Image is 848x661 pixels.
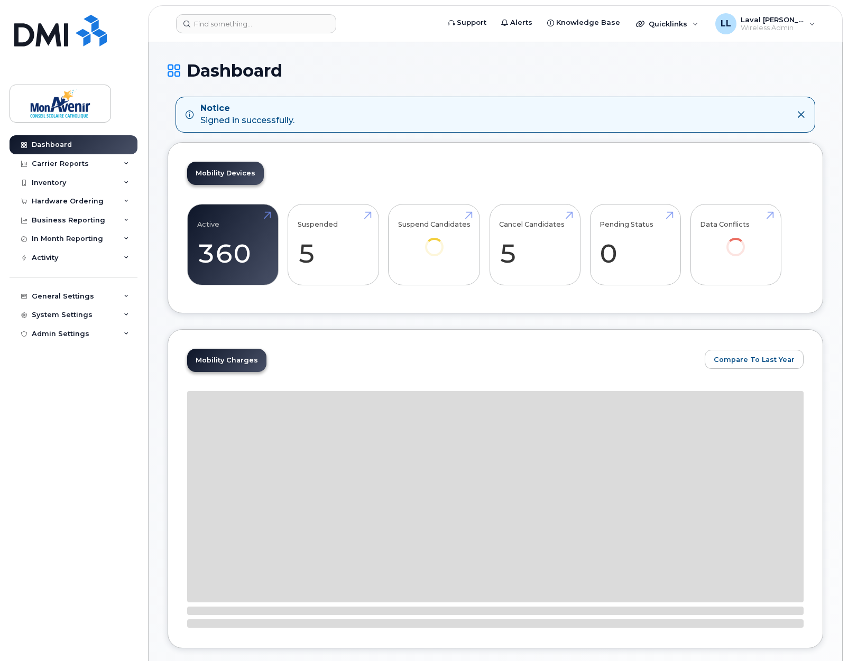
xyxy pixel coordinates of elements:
a: Mobility Charges [187,349,266,372]
a: Pending Status 0 [600,210,671,280]
a: Suspend Candidates [398,210,471,271]
span: Compare To Last Year [714,355,795,365]
strong: Notice [200,103,294,115]
h1: Dashboard [168,61,823,80]
a: Suspended 5 [298,210,369,280]
div: Signed in successfully. [200,103,294,127]
a: Cancel Candidates 5 [499,210,570,280]
a: Data Conflicts [700,210,771,271]
button: Compare To Last Year [705,350,804,369]
a: Active 360 [197,210,269,280]
a: Mobility Devices [187,162,264,185]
